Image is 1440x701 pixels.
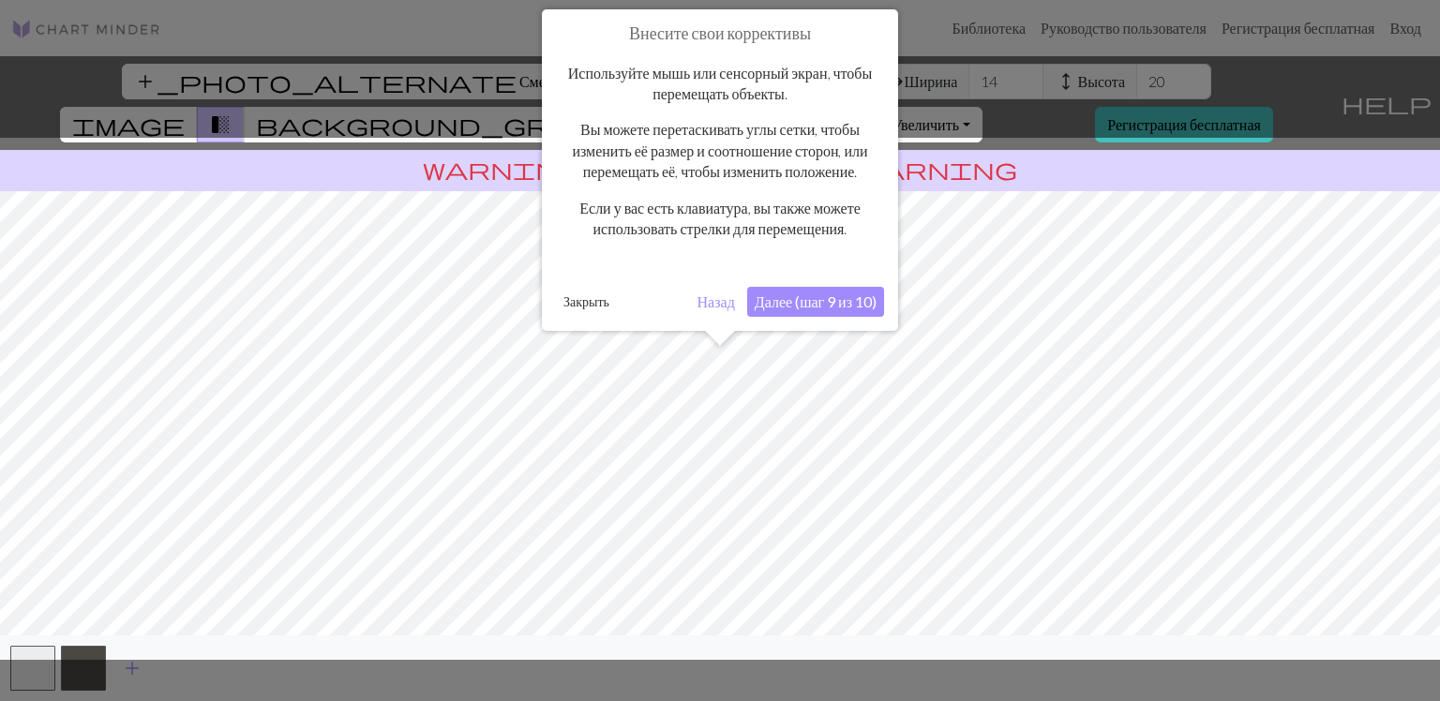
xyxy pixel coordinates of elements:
[755,292,877,310] ya-tr-span: Далее (шаг 9 из 10)
[542,9,898,331] div: Внесите свои коррективы
[556,288,617,316] button: Закрыть
[572,120,867,180] ya-tr-span: Вы можете перетаскивать углы сетки, чтобы изменить её размер и соотношение сторон, или перемещать...
[579,199,860,237] ya-tr-span: Если у вас есть клавиатура, вы также можете использовать стрелки для перемещения.
[568,64,873,102] ya-tr-span: Используйте мышь или сенсорный экран, чтобы перемещать объекты.
[556,23,884,44] h1: Внесите свои коррективы
[690,287,742,317] button: Назад
[747,287,884,317] button: Далее (шаг 9 из 10)
[697,292,735,310] ya-tr-span: Назад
